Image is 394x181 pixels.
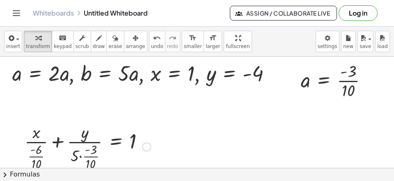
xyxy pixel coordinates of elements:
[357,31,373,52] button: save
[4,31,22,52] button: insert
[224,31,252,52] button: fullscreen
[124,31,147,52] button: arrange
[59,33,66,43] i: keyboard
[377,44,388,49] span: load
[230,6,337,21] button: Assign / Collaborate Live
[33,9,74,17] a: Whiteboards
[73,31,91,52] button: scrub
[10,7,23,20] button: Toggle navigation
[360,44,371,49] span: save
[76,44,89,49] span: scrub
[206,44,220,49] span: larger
[52,31,74,52] button: keyboardkeypad
[149,31,165,52] button: undoundo
[189,33,197,43] i: format_size
[54,44,72,49] span: keypad
[316,31,339,52] button: settings
[209,33,217,43] i: format_size
[343,44,353,49] span: new
[204,31,222,52] button: format_sizelarger
[182,31,204,52] button: format_sizesmaller
[226,44,250,49] span: fullscreen
[106,31,124,52] button: erase
[24,31,52,52] button: transform
[153,33,161,43] i: undo
[375,31,390,52] button: load
[169,33,176,43] i: redo
[108,44,122,49] span: erase
[26,44,50,49] span: transform
[91,31,107,52] button: draw
[339,5,378,21] button: Log in
[165,31,180,52] button: redoredo
[184,44,202,49] span: smaller
[318,44,337,49] span: settings
[6,44,20,49] span: insert
[167,44,178,49] span: redo
[126,44,145,49] span: arrange
[93,44,105,49] span: draw
[237,9,330,17] span: Assign / Collaborate Live
[341,31,356,52] button: new
[151,44,163,49] span: undo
